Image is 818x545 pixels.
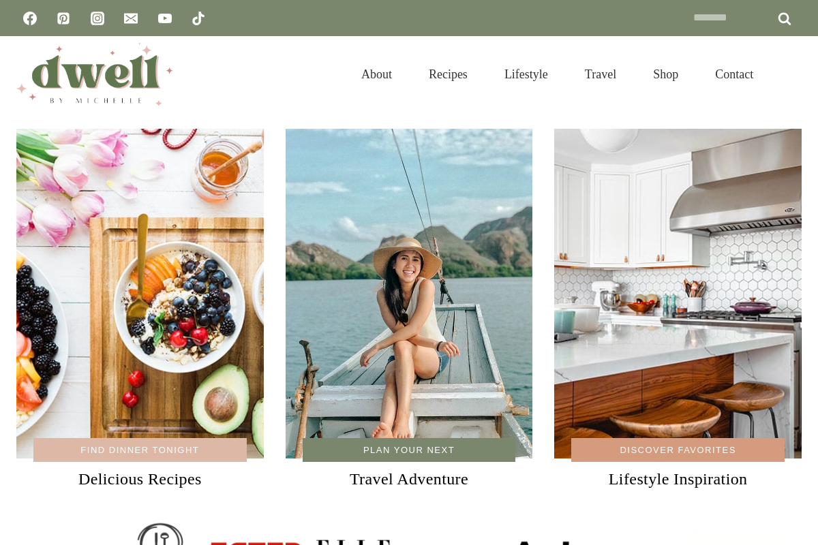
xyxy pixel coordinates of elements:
a: Lifestyle [486,50,566,98]
a: Instagram [84,5,111,32]
a: Contact [697,50,772,98]
a: Travel [566,50,635,98]
a: TikTok [185,5,212,32]
button: View Search Form [778,63,802,86]
a: Facebook [16,5,44,32]
a: Shop [635,50,697,98]
a: Pinterest [50,5,77,32]
img: DWELL by michelle [16,43,173,106]
a: Recipes [410,50,486,98]
a: About [343,50,410,98]
a: Email [117,5,145,32]
nav: Primary Navigation [343,50,772,98]
a: YouTube [151,5,179,32]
